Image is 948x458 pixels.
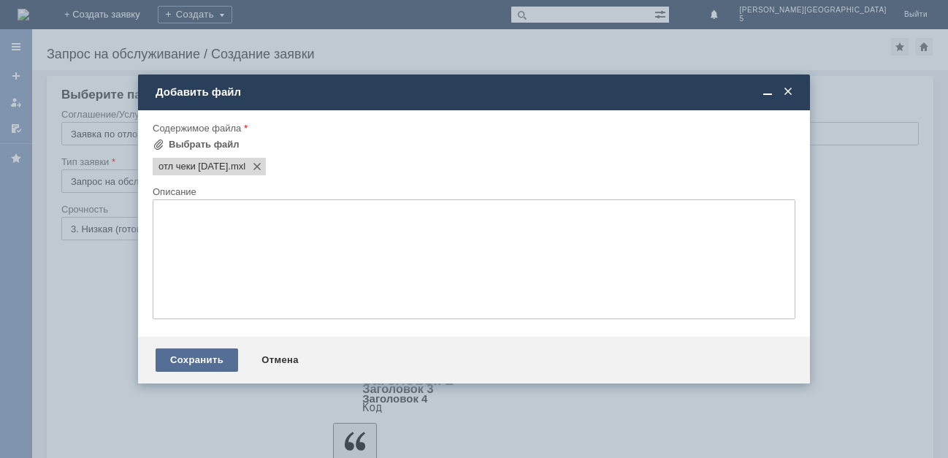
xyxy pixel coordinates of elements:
[156,85,795,99] div: Добавить файл
[228,161,245,172] span: отл чеки 23.09.25.mxl
[158,161,228,172] span: отл чеки 23.09.25.mxl
[169,139,240,150] div: Выбрать файл
[781,85,795,99] span: Закрыть
[6,6,213,29] div: Просьба удалить отложенные чеки от [DATE]
[153,187,792,196] div: Описание
[760,85,775,99] span: Свернуть (Ctrl + M)
[153,123,792,133] div: Содержимое файла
